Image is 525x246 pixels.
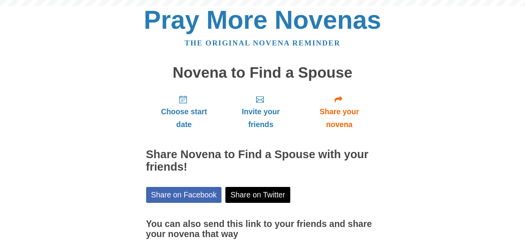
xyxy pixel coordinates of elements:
[146,187,222,203] a: Share on Facebook
[185,39,340,47] a: The original novena reminder
[307,105,372,131] span: Share your novena
[146,65,379,81] h1: Novena to Find a Spouse
[230,105,291,131] span: Invite your friends
[144,5,381,34] a: Pray More Novenas
[300,89,379,135] a: Share your novena
[146,89,222,135] a: Choose start date
[146,219,379,239] h3: You can also send this link to your friends and share your novena that way
[154,105,215,131] span: Choose start date
[225,187,290,203] a: Share on Twitter
[146,148,379,173] h2: Share Novena to Find a Spouse with your friends!
[222,89,299,135] a: Invite your friends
